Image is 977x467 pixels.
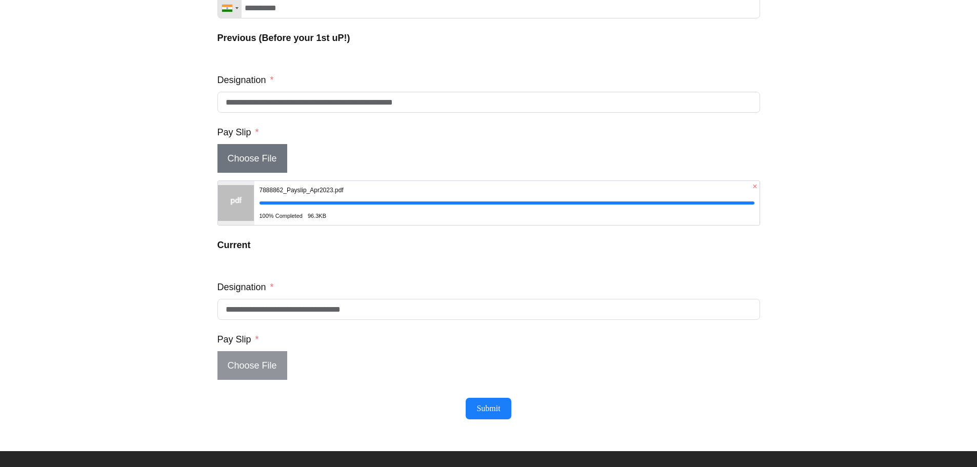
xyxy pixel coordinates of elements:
[217,71,274,89] label: Designation
[750,182,759,191] span: ×
[308,207,326,225] div: 96.3KB
[260,181,754,199] div: 7888862_Payslip_Apr2023.pdf
[260,207,303,225] span: 100% Completed
[217,278,274,296] label: Designation
[217,240,251,250] strong: Current
[217,330,259,349] label: Pay Slip
[217,351,287,380] span: Choose File
[217,33,350,43] strong: Previous (Before your 1st uP!)
[217,123,259,141] label: Pay Slip
[217,144,287,173] span: Choose File
[217,299,760,320] input: Designation
[466,398,511,419] button: Submit
[217,92,760,113] input: Designation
